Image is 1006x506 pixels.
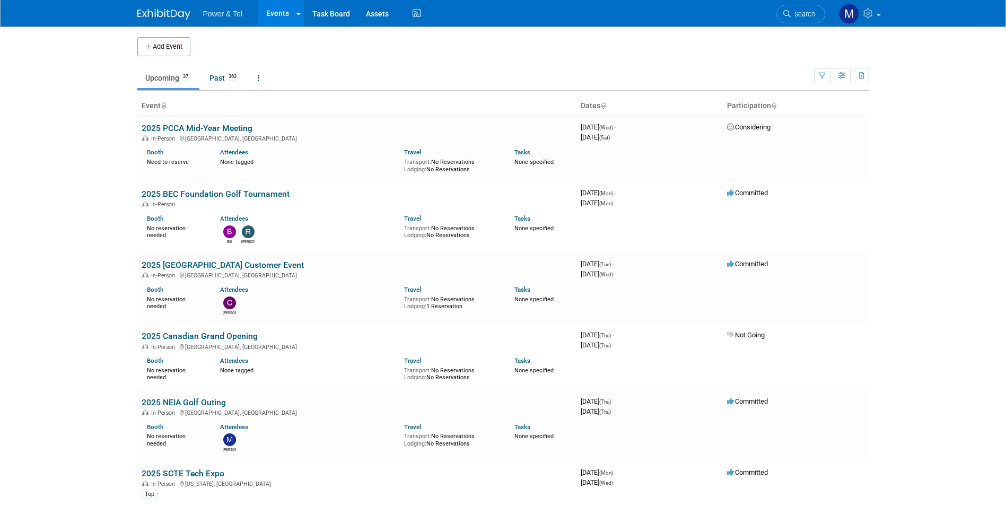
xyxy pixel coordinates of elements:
[599,272,613,277] span: (Wed)
[142,201,148,206] img: In-Person Event
[223,309,236,316] div: Chris Noora
[220,365,396,374] div: None tagged
[404,232,426,239] span: Lodging:
[727,331,765,339] span: Not Going
[220,286,248,293] a: Attendees
[220,423,248,431] a: Attendees
[727,189,768,197] span: Committed
[147,423,163,431] a: Booth
[147,365,205,381] div: No reservation needed
[241,238,255,245] div: Robert Zuzek
[514,296,554,303] span: None specified
[727,397,768,405] span: Committed
[142,344,148,349] img: In-Person Event
[142,481,148,486] img: In-Person Event
[514,367,554,374] span: None specified
[220,357,248,364] a: Attendees
[791,10,815,18] span: Search
[147,149,163,156] a: Booth
[142,272,148,277] img: In-Person Event
[514,225,554,232] span: None specified
[514,286,530,293] a: Tasks
[142,331,258,341] a: 2025 Canadian Grand Opening
[142,408,572,416] div: [GEOGRAPHIC_DATA], [GEOGRAPHIC_DATA]
[147,357,163,364] a: Booth
[142,342,572,351] div: [GEOGRAPHIC_DATA], [GEOGRAPHIC_DATA]
[581,123,616,131] span: [DATE]
[142,135,148,141] img: In-Person Event
[776,5,825,23] a: Search
[147,294,205,310] div: No reservation needed
[151,135,178,142] span: In-Person
[727,468,768,476] span: Committed
[161,101,166,110] a: Sort by Event Name
[223,296,236,309] img: Chris Noora
[142,409,148,415] img: In-Person Event
[404,215,421,222] a: Travel
[599,399,611,405] span: (Thu)
[137,9,190,20] img: ExhibitDay
[727,260,768,268] span: Committed
[581,189,616,197] span: [DATE]
[404,303,426,310] span: Lodging:
[147,223,205,239] div: No reservation needed
[615,189,616,197] span: -
[223,225,236,238] img: Bill Rinehardt
[404,223,498,239] div: No Reservations No Reservations
[599,125,613,130] span: (Wed)
[404,423,421,431] a: Travel
[581,133,610,141] span: [DATE]
[613,260,614,268] span: -
[581,407,611,415] span: [DATE]
[404,357,421,364] a: Travel
[839,4,859,24] img: Madalyn Bobbitt
[147,286,163,293] a: Booth
[202,68,248,88] a: Past363
[727,123,771,131] span: Considering
[615,468,616,476] span: -
[147,156,205,166] div: Need to reserve
[581,468,616,476] span: [DATE]
[220,149,248,156] a: Attendees
[137,37,190,56] button: Add Event
[581,199,613,207] span: [DATE]
[581,397,614,405] span: [DATE]
[581,270,613,278] span: [DATE]
[404,440,426,447] span: Lodging:
[599,135,610,141] span: (Sat)
[142,123,252,133] a: 2025 PCCA Mid-Year Meeting
[151,481,178,487] span: In-Person
[404,294,498,310] div: No Reservations 1 Reservation
[404,367,431,374] span: Transport:
[581,341,611,349] span: [DATE]
[142,134,572,142] div: [GEOGRAPHIC_DATA], [GEOGRAPHIC_DATA]
[576,97,723,115] th: Dates
[142,271,572,279] div: [GEOGRAPHIC_DATA], [GEOGRAPHIC_DATA]
[514,215,530,222] a: Tasks
[142,468,224,478] a: 2025 SCTE Tech Expo
[404,286,421,293] a: Travel
[147,431,205,447] div: No reservation needed
[599,480,613,486] span: (Wed)
[225,73,240,81] span: 363
[599,343,611,348] span: (Thu)
[599,261,611,267] span: (Tue)
[514,433,554,440] span: None specified
[142,479,572,487] div: [US_STATE], [GEOGRAPHIC_DATA]
[613,397,614,405] span: -
[223,238,236,245] div: Bill Rinehardt
[613,331,614,339] span: -
[599,470,613,476] span: (Mon)
[137,68,199,88] a: Upcoming37
[404,149,421,156] a: Travel
[581,260,614,268] span: [DATE]
[514,159,554,165] span: None specified
[151,272,178,279] span: In-Person
[600,101,606,110] a: Sort by Start Date
[404,374,426,381] span: Lodging:
[142,189,290,199] a: 2025 BEC Foundation Golf Tournament
[220,156,396,166] div: None tagged
[404,433,431,440] span: Transport:
[147,215,163,222] a: Booth
[137,97,576,115] th: Event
